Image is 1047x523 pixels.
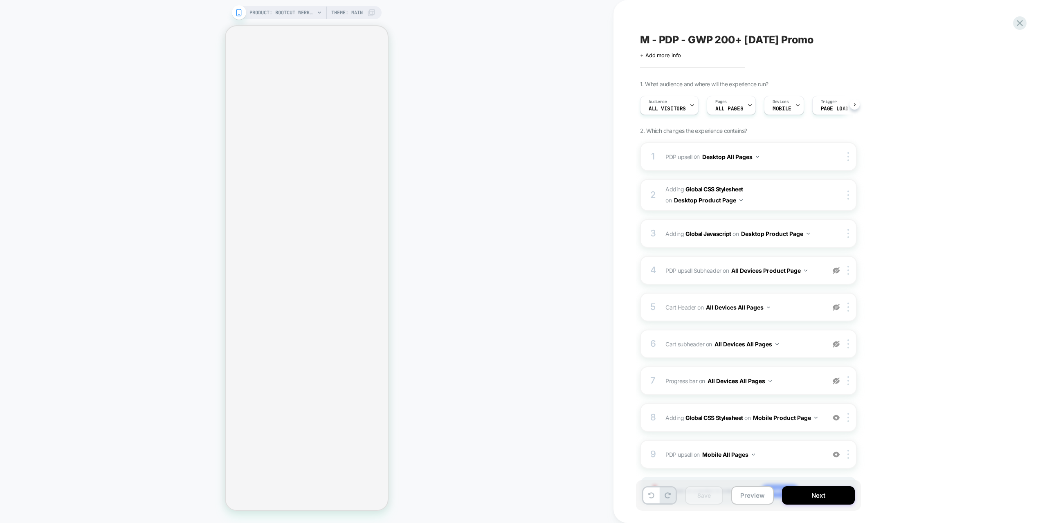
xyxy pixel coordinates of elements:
img: close [847,413,849,422]
button: Mobile All Pages [702,449,755,460]
button: All Devices All Pages [706,301,770,313]
span: on [744,413,750,423]
b: Global CSS Stylesheet [685,186,743,193]
button: All Devices All Pages [714,338,779,350]
img: close [847,152,849,161]
div: 2 [649,187,657,203]
button: Next [782,486,855,505]
span: on [665,195,672,205]
span: Page Load [821,106,849,112]
img: down arrow [756,156,759,158]
img: down arrow [768,380,772,382]
img: down arrow [814,417,818,419]
img: down arrow [807,233,810,235]
span: Audience [649,99,667,105]
span: Devices [773,99,789,105]
img: down arrow [767,306,770,308]
span: Adding [665,228,821,240]
span: M - PDP - GWP 200+ [DATE] Promo [640,34,813,46]
button: Desktop All Pages [702,151,759,163]
img: close [847,376,849,385]
button: All Devices All Pages [708,375,772,387]
div: 9 [649,446,657,462]
span: ALL PAGES [715,106,743,112]
img: close [847,450,849,459]
span: Trigger [821,99,837,105]
img: down arrow [752,453,755,456]
span: 2. Which changes the experience contains? [640,127,747,134]
span: Cart Header [665,304,696,311]
span: PRODUCT: Bootcut WerkSocks [249,6,315,19]
button: All Devices Product Page [731,265,807,276]
div: 6 [649,336,657,352]
span: on [723,265,729,276]
img: close [847,191,849,200]
img: down arrow [739,199,743,201]
div: 8 [649,409,657,426]
span: Adding [665,184,821,206]
span: on [697,302,703,312]
span: on [732,229,739,239]
button: Desktop Product Page [674,194,743,206]
img: down arrow [775,343,779,345]
img: eye [833,304,840,311]
img: eye [833,267,840,274]
span: Progress bar [665,377,697,384]
div: 5 [649,299,657,315]
span: MOBILE [773,106,791,112]
span: Theme: MAIN [331,6,363,19]
button: Preview [731,486,774,505]
img: close [847,303,849,312]
img: down arrow [804,269,807,272]
span: PDP upsell Subheader [665,267,721,274]
div: 4 [649,262,657,278]
span: PDP upsell [665,451,692,458]
img: eye [833,377,840,384]
button: Save [685,486,723,505]
span: Cart subheader [665,341,704,348]
button: Desktop Product Page [741,228,810,240]
span: All Visitors [649,106,686,112]
img: close [847,266,849,275]
button: Mobile Product Page [753,412,818,424]
div: 7 [649,373,657,389]
img: close [847,229,849,238]
img: crossed eye [833,414,840,421]
span: on [706,339,712,349]
b: Global CSS Stylesheet [685,414,743,421]
span: on [694,449,700,460]
span: 1. What audience and where will the experience run? [640,81,768,88]
span: Pages [715,99,727,105]
div: 1 [649,148,657,165]
span: + Add more info [640,52,681,58]
b: Global Javascript [685,230,731,237]
img: close [847,339,849,348]
div: 3 [649,225,657,242]
img: eye [833,341,840,348]
img: crossed eye [833,451,840,458]
span: Adding [665,412,821,424]
span: on [699,376,705,386]
span: PDP upsell [665,153,692,160]
span: on [694,151,700,162]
